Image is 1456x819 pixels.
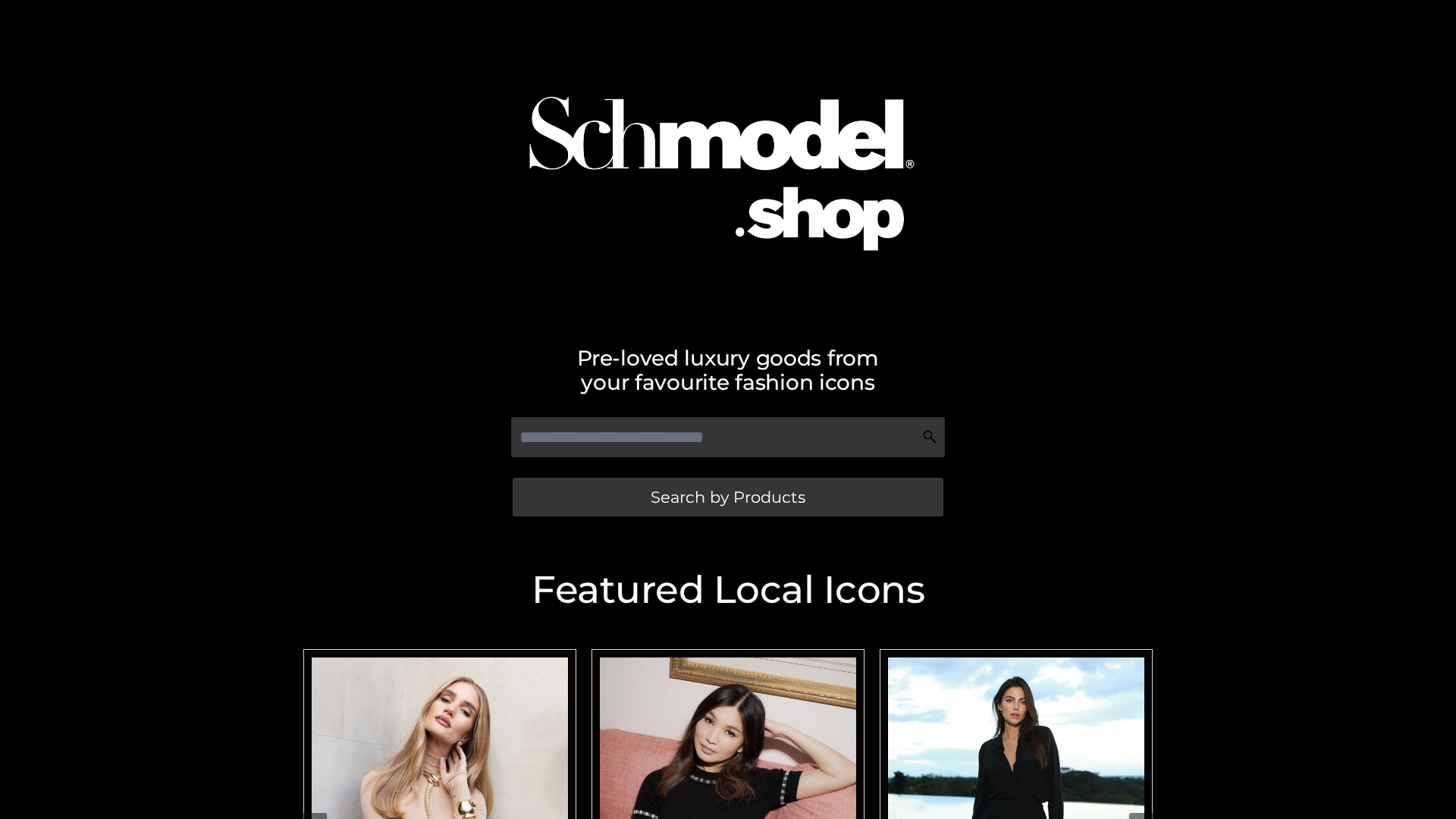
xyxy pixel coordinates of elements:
h2: Featured Local Icons​ [296,571,1160,609]
h2: Pre-loved luxury goods from your favourite fashion icons [296,346,1160,394]
img: Search Icon [922,429,937,444]
span: Search by Products [651,489,805,505]
a: Search by Products [513,478,943,516]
